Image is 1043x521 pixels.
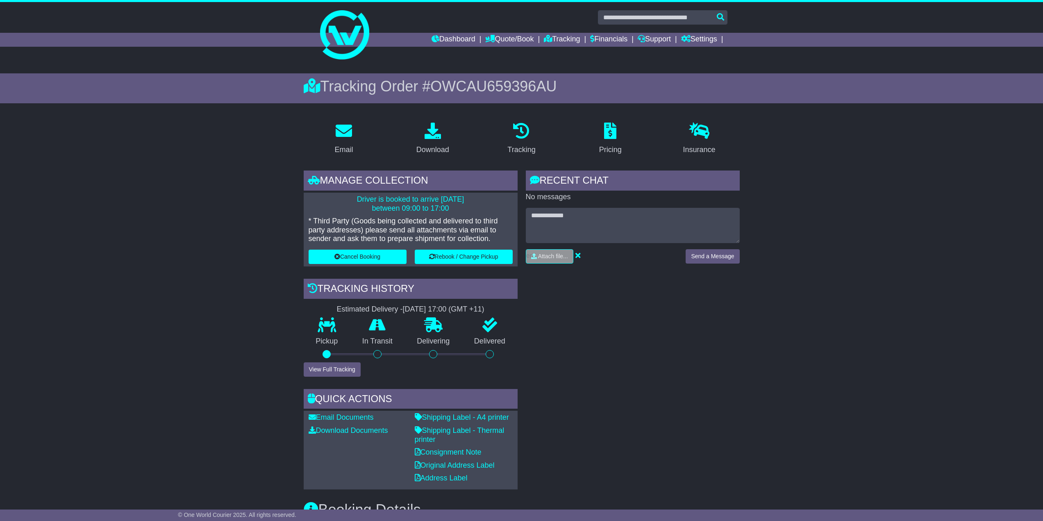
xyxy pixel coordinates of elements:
[432,33,475,47] a: Dashboard
[415,413,509,421] a: Shipping Label - A4 printer
[686,249,739,264] button: Send a Message
[599,144,622,155] div: Pricing
[309,413,374,421] a: Email Documents
[304,389,518,411] div: Quick Actions
[411,120,454,158] a: Download
[415,448,482,456] a: Consignment Note
[526,193,740,202] p: No messages
[430,78,557,95] span: OWCAU659396AU
[681,33,717,47] a: Settings
[526,171,740,193] div: RECENT CHAT
[329,120,358,158] a: Email
[304,77,740,95] div: Tracking Order #
[485,33,534,47] a: Quote/Book
[334,144,353,155] div: Email
[416,144,449,155] div: Download
[309,250,407,264] button: Cancel Booking
[304,171,518,193] div: Manage collection
[462,337,518,346] p: Delivered
[594,120,627,158] a: Pricing
[502,120,541,158] a: Tracking
[590,33,627,47] a: Financials
[304,337,350,346] p: Pickup
[403,305,484,314] div: [DATE] 17:00 (GMT +11)
[415,426,504,444] a: Shipping Label - Thermal printer
[638,33,671,47] a: Support
[309,195,513,213] p: Driver is booked to arrive [DATE] between 09:00 to 17:00
[678,120,721,158] a: Insurance
[304,279,518,301] div: Tracking history
[415,250,513,264] button: Rebook / Change Pickup
[405,337,462,346] p: Delivering
[304,305,518,314] div: Estimated Delivery -
[309,217,513,243] p: * Third Party (Goods being collected and delivered to third party addresses) please send all atta...
[304,362,361,377] button: View Full Tracking
[178,512,296,518] span: © One World Courier 2025. All rights reserved.
[309,426,388,435] a: Download Documents
[544,33,580,47] a: Tracking
[304,502,740,518] h3: Booking Details
[350,337,405,346] p: In Transit
[507,144,535,155] div: Tracking
[415,461,495,469] a: Original Address Label
[683,144,716,155] div: Insurance
[415,474,468,482] a: Address Label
